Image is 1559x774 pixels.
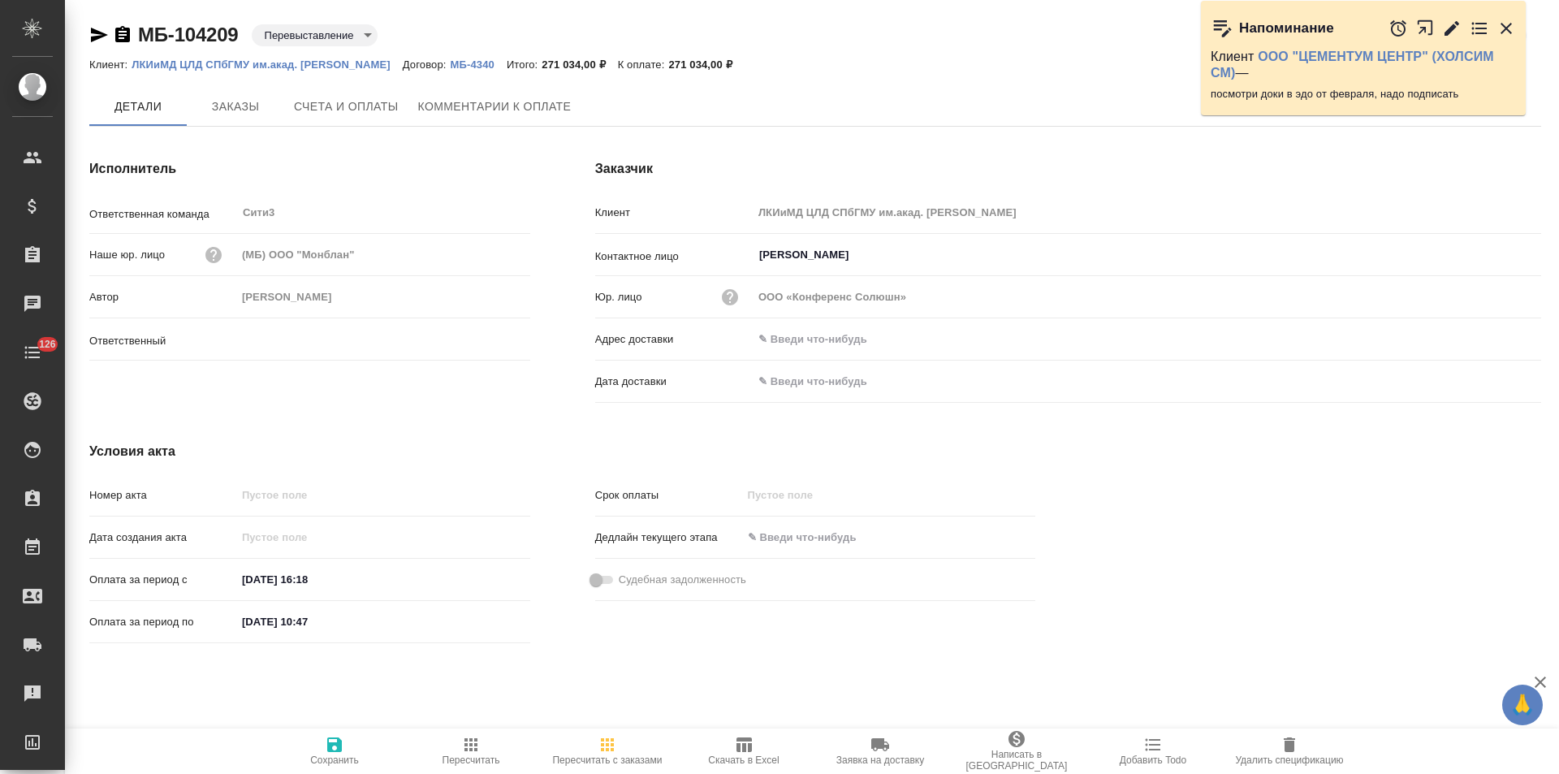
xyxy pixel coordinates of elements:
[595,205,753,221] p: Клиент
[236,568,378,591] input: ✎ Введи что-нибудь
[89,289,236,305] p: Автор
[1211,86,1516,102] p: посмотри доки в эдо от февраля, надо подписать
[252,24,378,46] div: Перевыставление
[595,374,753,390] p: Дата доставки
[132,58,403,71] p: ЛКИиМД ЦЛД СПбГМУ им.акад. [PERSON_NAME]
[236,285,530,309] input: Пустое поле
[89,206,236,223] p: Ответственная команда
[196,97,274,117] span: Заказы
[521,338,525,341] button: Open
[89,247,165,263] p: Наше юр. лицо
[1211,50,1494,80] a: ООО "ЦЕМЕНТУМ ЦЕНТР" (ХОЛСИМ СМ)
[132,57,403,71] a: ЛКИиМД ЦЛД СПбГМУ им.акад. [PERSON_NAME]
[619,572,746,588] span: Судебная задолженность
[753,327,1541,351] input: ✎ Введи что-нибудь
[89,58,132,71] p: Клиент:
[99,97,177,117] span: Детали
[595,289,642,305] p: Юр. лицо
[668,58,744,71] p: 271 034,00 ₽
[418,97,572,117] span: Комментарии к оплате
[595,530,742,546] p: Дедлайн текущего этапа
[89,614,236,630] p: Оплата за период по
[236,610,378,633] input: ✎ Введи что-нибудь
[595,249,753,265] p: Контактное лицо
[595,487,742,504] p: Срок оплаты
[89,333,236,349] p: Ответственный
[742,483,884,507] input: Пустое поле
[1416,11,1435,45] button: Открыть в новой вкладке
[236,525,378,549] input: Пустое поле
[753,370,895,393] input: ✎ Введи что-нибудь
[595,159,1541,179] h4: Заказчик
[1509,688,1536,722] span: 🙏
[753,285,1541,309] input: Пустое поле
[113,25,132,45] button: Скопировать ссылку
[450,58,506,71] p: МБ-4340
[403,58,451,71] p: Договор:
[1388,19,1408,38] button: Отложить
[236,483,530,507] input: Пустое поле
[742,525,884,549] input: ✎ Введи что-нибудь
[1239,20,1334,37] p: Напоминание
[89,487,236,504] p: Номер акта
[260,28,359,42] button: Перевыставление
[89,572,236,588] p: Оплата за период с
[89,442,1035,461] h4: Условия акта
[542,58,617,71] p: 271 034,00 ₽
[1496,19,1516,38] button: Закрыть
[138,24,239,45] a: МБ-104209
[89,25,109,45] button: Скопировать ссылку для ЯМессенджера
[236,243,530,266] input: Пустое поле
[1442,19,1462,38] button: Редактировать
[618,58,669,71] p: К оплате:
[1211,49,1516,81] p: Клиент —
[29,336,66,352] span: 126
[1470,19,1489,38] button: Перейти в todo
[4,332,61,373] a: 126
[595,331,753,348] p: Адрес доставки
[1502,685,1543,725] button: 🙏
[753,201,1541,224] input: Пустое поле
[507,58,542,71] p: Итого:
[294,97,399,117] span: Счета и оплаты
[450,57,506,71] a: МБ-4340
[89,159,530,179] h4: Исполнитель
[89,530,236,546] p: Дата создания акта
[1532,253,1535,257] button: Open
